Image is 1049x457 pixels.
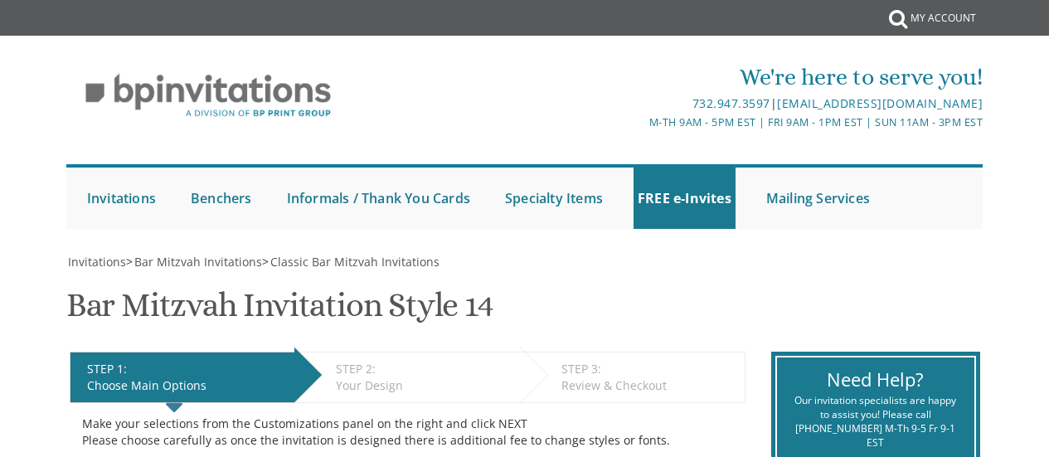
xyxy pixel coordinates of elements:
[66,287,493,336] h1: Bar Mitzvah Invitation Style 14
[187,168,256,229] a: Benchers
[692,95,770,111] a: 732.947.3597
[66,61,351,130] img: BP Invitation Loft
[133,254,262,270] a: Bar Mitzvah Invitations
[262,254,440,270] span: >
[87,377,287,394] div: Choose Main Options
[134,254,262,270] span: Bar Mitzvah Invitations
[789,367,962,392] div: Need Help?
[789,393,962,450] div: Our invitation specialists are happy to assist you! Please call [PHONE_NUMBER] M-Th 9-5 Fr 9-1 EST
[269,254,440,270] a: Classic Bar Mitzvah Invitations
[979,391,1032,440] iframe: chat widget
[561,361,736,377] div: STEP 3:
[372,94,983,114] div: |
[270,254,440,270] span: Classic Bar Mitzvah Invitations
[561,377,736,394] div: Review & Checkout
[336,377,512,394] div: Your Design
[126,254,262,270] span: >
[83,168,160,229] a: Invitations
[777,95,983,111] a: [EMAIL_ADDRESS][DOMAIN_NAME]
[283,168,474,229] a: Informals / Thank You Cards
[762,168,874,229] a: Mailing Services
[372,114,983,131] div: M-Th 9am - 5pm EST | Fri 9am - 1pm EST | Sun 11am - 3pm EST
[87,361,287,377] div: STEP 1:
[336,361,512,377] div: STEP 2:
[372,61,983,94] div: We're here to serve you!
[82,416,733,449] div: Make your selections from the Customizations panel on the right and click NEXT Please choose care...
[634,168,736,229] a: FREE e-Invites
[68,254,126,270] span: Invitations
[501,168,607,229] a: Specialty Items
[66,254,126,270] a: Invitations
